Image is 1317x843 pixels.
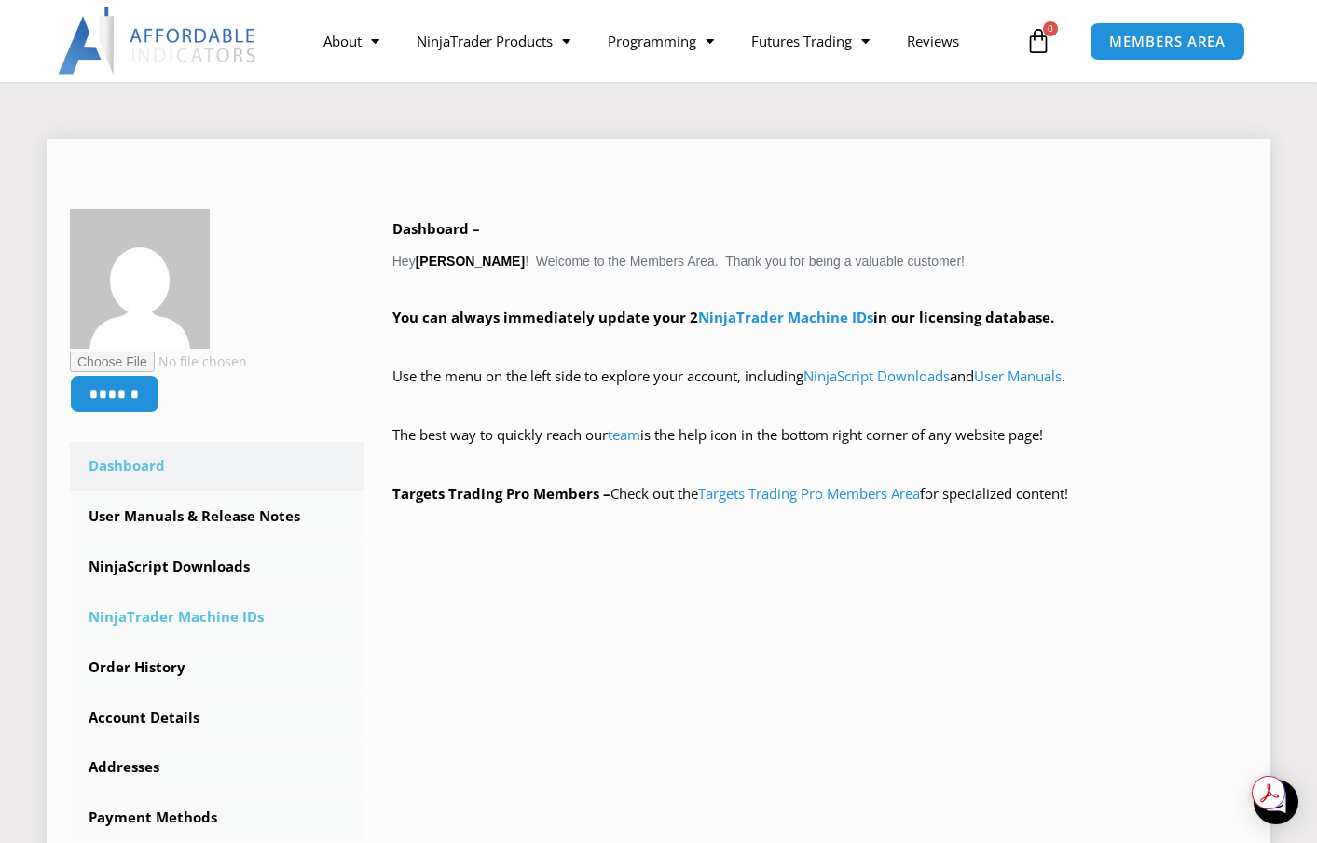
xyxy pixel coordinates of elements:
nav: Menu [305,20,1022,62]
strong: [PERSON_NAME] [416,254,525,269]
strong: You can always immediately update your 2 in our licensing database. [392,308,1054,326]
a: 0 [997,14,1079,68]
span: 0 [1043,21,1058,36]
img: 4498cd079c669b85faec9d007135e779e22293d983f6eee64029c8caea99c94f [70,209,210,349]
a: NinjaTrader Machine IDs [698,308,873,326]
span: MEMBERS AREA [1109,35,1226,48]
a: team [608,425,640,444]
a: NinjaScript Downloads [803,366,950,385]
p: Use the menu on the left side to explore your account, including and . [392,364,1247,416]
a: NinjaTrader Machine IDs [70,593,364,642]
div: Hey ! Welcome to the Members Area. Thank you for being a valuable customer! [392,216,1247,507]
a: Account Details [70,694,364,742]
img: LogoAI | Affordable Indicators – NinjaTrader [58,7,258,75]
a: User Manuals & Release Notes [70,492,364,541]
a: Order History [70,643,364,692]
p: The best way to quickly reach our is the help icon in the bottom right corner of any website page! [392,422,1247,475]
strong: Targets Trading Pro Members – [392,484,610,503]
a: Dashboard [70,442,364,491]
a: Targets Trading Pro Members Area [698,484,920,503]
a: MEMBERS AREA [1090,22,1245,61]
b: Dashboard – [392,219,480,238]
a: User Manuals [974,366,1062,385]
a: About [305,20,398,62]
a: Addresses [70,743,364,792]
a: Programming [589,20,733,62]
a: Reviews [888,20,978,62]
a: Futures Trading [733,20,888,62]
a: NinjaScript Downloads [70,543,364,591]
a: NinjaTrader Products [398,20,589,62]
a: Payment Methods [70,794,364,842]
p: Check out the for specialized content! [392,481,1247,507]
